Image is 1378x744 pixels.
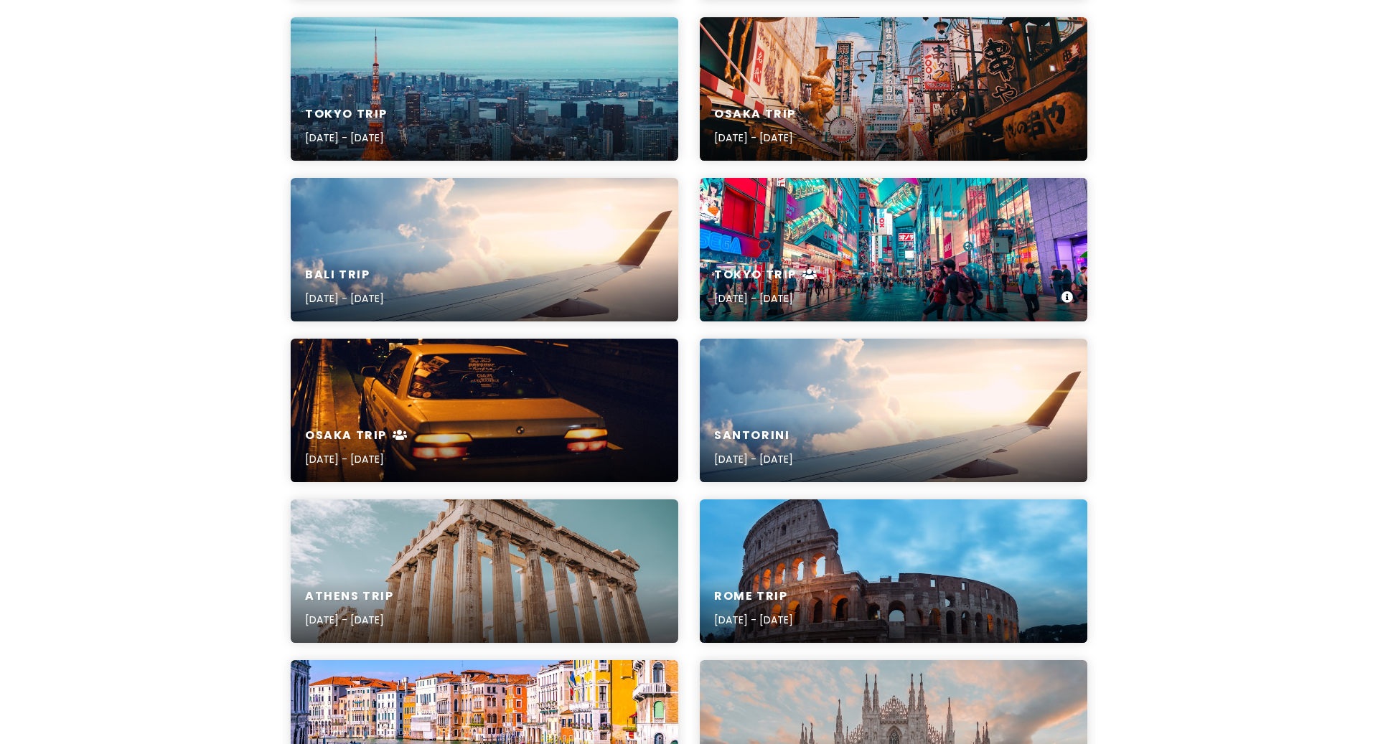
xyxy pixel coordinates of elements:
p: [DATE] - [DATE] [714,130,796,146]
h6: Santorini [714,428,793,443]
h6: Osaka Trip [714,107,796,122]
p: [DATE] - [DATE] [714,612,793,628]
h6: Osaka Trip [305,428,408,443]
p: [DATE] - [DATE] [305,612,394,628]
a: aerial photography of airlinerBali Trip[DATE] - [DATE] [291,178,678,321]
h6: Tokyo Trip [714,268,818,283]
h6: Athens Trip [305,589,394,604]
p: [DATE] - [DATE] [305,451,408,467]
h6: Bali Trip [305,268,384,283]
a: white sedanOsaka Trip[DATE] - [DATE] [291,339,678,482]
a: people walking on road near well-lit buildingsTokyo Trip[DATE] - [DATE] [700,178,1087,321]
p: [DATE] - [DATE] [305,130,388,146]
h6: Tokyo Trip [305,107,388,122]
a: view of brown ruin during daytimeAthens Trip[DATE] - [DATE] [291,499,678,643]
a: aerial photography of airlinerSantorini[DATE] - [DATE] [700,339,1087,482]
p: [DATE] - [DATE] [305,291,384,306]
h6: Rome Trip [714,589,793,604]
p: [DATE] - [DATE] [714,451,793,467]
p: [DATE] - [DATE] [714,291,818,306]
a: Eiffel Tower, Paris during duskTokyo Trip[DATE] - [DATE] [291,17,678,161]
a: people walking on street during daytimeOsaka Trip[DATE] - [DATE] [700,17,1087,161]
a: Colosseum arena photographyRome Trip[DATE] - [DATE] [700,499,1087,643]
